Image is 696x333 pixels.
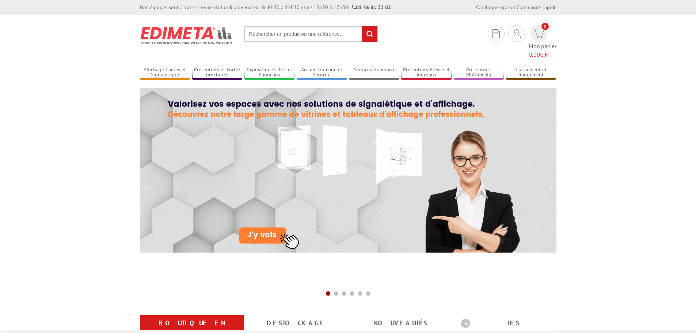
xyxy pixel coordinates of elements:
[476,4,556,11] div: |
[352,4,391,11] strong: 01 46 81 33 03
[517,4,556,11] a: Commande rapide
[244,67,295,79] a: Exposition Grilles et Panneaux
[461,317,552,331] b: Les promotions
[529,42,556,59] span: Mon panier
[513,29,521,38] img: devis rapide
[140,67,190,79] a: Affichage Cadres et Signalétique
[529,25,556,59] a: devis rapide 0 Mon panier 0,00€ HT
[401,67,452,79] a: Présentoirs Presse et Journaux
[253,317,339,330] a: Destockage
[349,67,399,79] a: Services Généraux
[297,67,347,79] a: Accueil Guidage et Sécurité
[140,4,391,11] div: Nos équipes sont à votre service du lundi au vendredi de 8h30 à 12h30 et de 13h30 à 17h30
[140,22,233,49] img: Présentoir, panneau, stand - Edimeta - PLV, affichage, mobilier bureau, entreprise
[357,317,444,330] a: nouveautés
[192,67,243,79] a: Présentoirs et Porte-brochures
[362,26,377,42] input: rechercher
[476,4,516,11] a: Catalogue gratuit
[492,29,500,38] img: devis rapide
[529,50,556,59] span: € HT
[506,67,556,79] a: Classement et Rangement
[541,23,549,30] span: 0
[454,67,504,79] a: Présentoirs Multimédia
[533,30,544,38] img: devis rapide
[244,26,378,42] input: Rechercher un produit ou une référence...
[529,51,540,58] span: 0,00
